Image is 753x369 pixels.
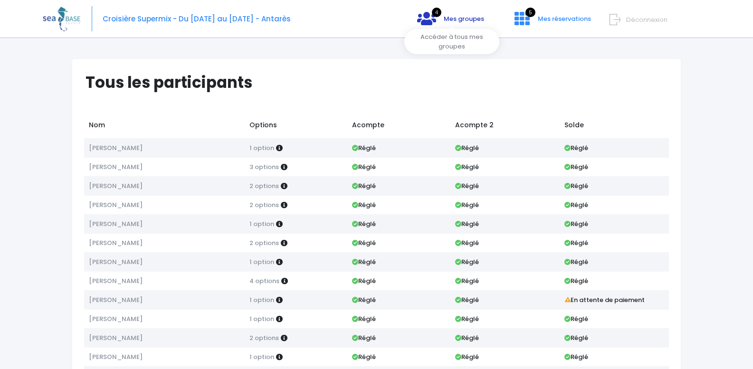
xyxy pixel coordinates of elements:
span: Déconnexion [626,15,667,24]
span: Croisière Supermix - Du [DATE] au [DATE] - Antarès [103,14,291,24]
span: 1 option [249,314,274,323]
span: 4 options [249,276,279,285]
strong: Réglé [455,314,479,323]
span: 2 options [249,238,279,247]
span: 1 option [249,295,274,304]
span: 5 [525,8,535,17]
span: [PERSON_NAME] [89,276,143,285]
strong: Réglé [564,181,588,190]
strong: Réglé [352,238,376,247]
h1: Tous les participants [86,73,676,92]
span: Mes groupes [444,14,484,23]
strong: Réglé [352,276,376,285]
strong: Réglé [455,352,479,361]
strong: Réglé [455,276,479,285]
div: Accéder à tous mes groupes [404,29,499,54]
a: 4 Mes groupes [410,18,492,27]
span: [PERSON_NAME] [89,162,143,171]
td: Solde [560,115,669,138]
strong: Réglé [564,276,588,285]
span: 1 option [249,257,274,266]
strong: Réglé [564,352,588,361]
td: Acompte [348,115,450,138]
td: Options [245,115,347,138]
strong: Réglé [455,162,479,171]
strong: Réglé [455,333,479,342]
strong: Réglé [352,333,376,342]
span: 4 [432,8,441,17]
strong: Réglé [564,257,588,266]
strong: Réglé [352,295,376,304]
span: [PERSON_NAME] [89,333,143,342]
strong: Réglé [564,162,588,171]
strong: Réglé [455,200,479,209]
a: 5 Mes réservations [507,18,597,27]
strong: En attente de paiement [564,295,645,304]
strong: Réglé [564,314,588,323]
strong: Réglé [564,143,588,152]
strong: Réglé [352,181,376,190]
strong: Réglé [352,143,376,152]
strong: Réglé [455,295,479,304]
span: [PERSON_NAME] [89,181,143,190]
strong: Réglé [352,352,376,361]
strong: Réglé [564,200,588,209]
span: Mes réservations [538,14,591,23]
td: Nom [84,115,245,138]
span: 1 option [249,143,274,152]
strong: Réglé [352,219,376,228]
strong: Réglé [455,219,479,228]
span: 2 options [249,181,279,190]
strong: Réglé [352,257,376,266]
strong: Réglé [455,143,479,152]
span: [PERSON_NAME] [89,219,143,228]
span: [PERSON_NAME] [89,352,143,361]
span: [PERSON_NAME] [89,143,143,152]
span: [PERSON_NAME] [89,200,143,209]
strong: Réglé [455,181,479,190]
span: 1 option [249,219,274,228]
strong: Réglé [564,333,588,342]
strong: Réglé [564,219,588,228]
strong: Réglé [455,238,479,247]
span: [PERSON_NAME] [89,295,143,304]
strong: Réglé [352,200,376,209]
span: 3 options [249,162,279,171]
strong: Réglé [564,238,588,247]
span: [PERSON_NAME] [89,257,143,266]
span: [PERSON_NAME] [89,238,143,247]
strong: Réglé [352,162,376,171]
strong: Réglé [455,257,479,266]
td: Acompte 2 [450,115,560,138]
strong: Réglé [352,314,376,323]
span: 2 options [249,200,279,209]
span: 2 options [249,333,279,342]
span: [PERSON_NAME] [89,314,143,323]
span: 1 option [249,352,274,361]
